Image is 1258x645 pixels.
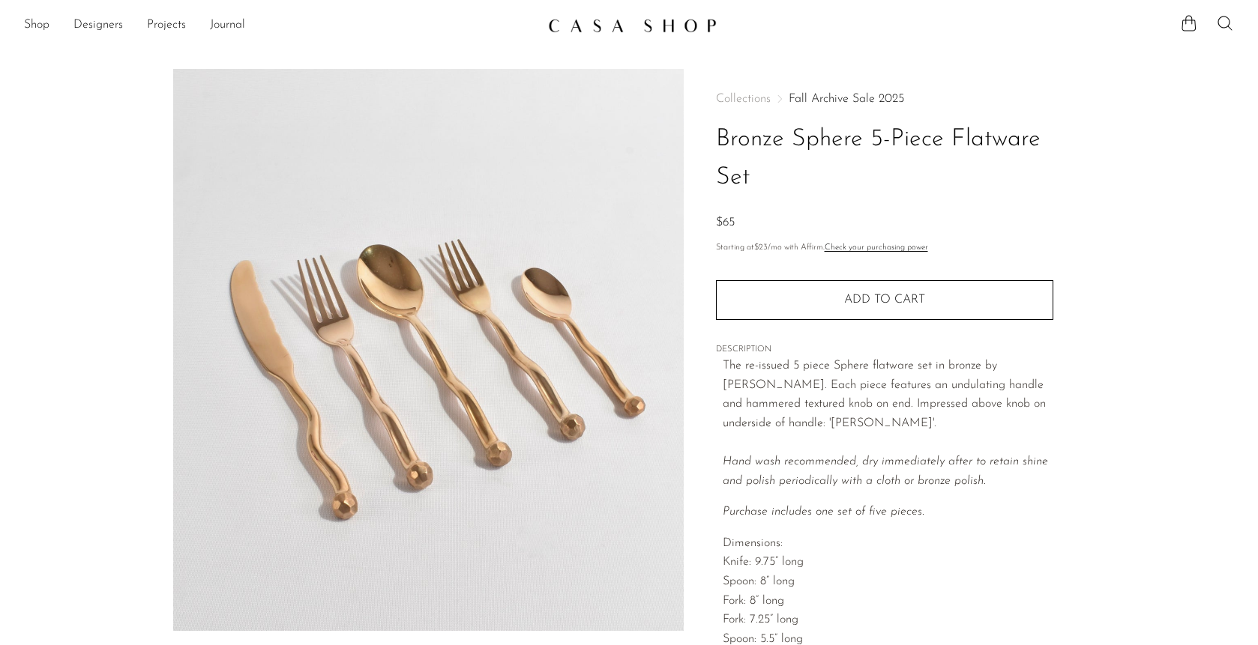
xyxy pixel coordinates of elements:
[716,93,771,105] span: Collections
[73,16,123,35] a: Designers
[24,16,49,35] a: Shop
[210,16,245,35] a: Journal
[754,243,768,252] span: $23
[723,357,1053,491] p: The re-issued 5 piece Sphere flatware set in bronze by [PERSON_NAME]. Each piece features an undu...
[723,455,1048,487] em: Hand wash recommended, dry immediately after to retain shine and polish periodically with a cloth...
[844,294,925,306] span: Add to cart
[716,343,1053,357] span: DESCRIPTION
[825,243,928,252] a: Check your purchasing power - Learn more about Affirm Financing (opens in modal)
[716,216,735,228] span: $65
[173,69,684,631] img: Bronze Sphere 5-Piece Flatware Set
[716,241,1053,255] p: Starting at /mo with Affirm.
[716,93,1053,105] nav: Breadcrumbs
[24,13,536,38] ul: NEW HEADER MENU
[716,121,1053,197] h1: Bronze Sphere 5-Piece Flatware Set
[147,16,186,35] a: Projects
[789,93,904,105] a: Fall Archive Sale 2025
[723,506,924,518] i: Purchase includes one set of five pieces.
[716,280,1053,319] button: Add to cart
[24,13,536,38] nav: Desktop navigation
